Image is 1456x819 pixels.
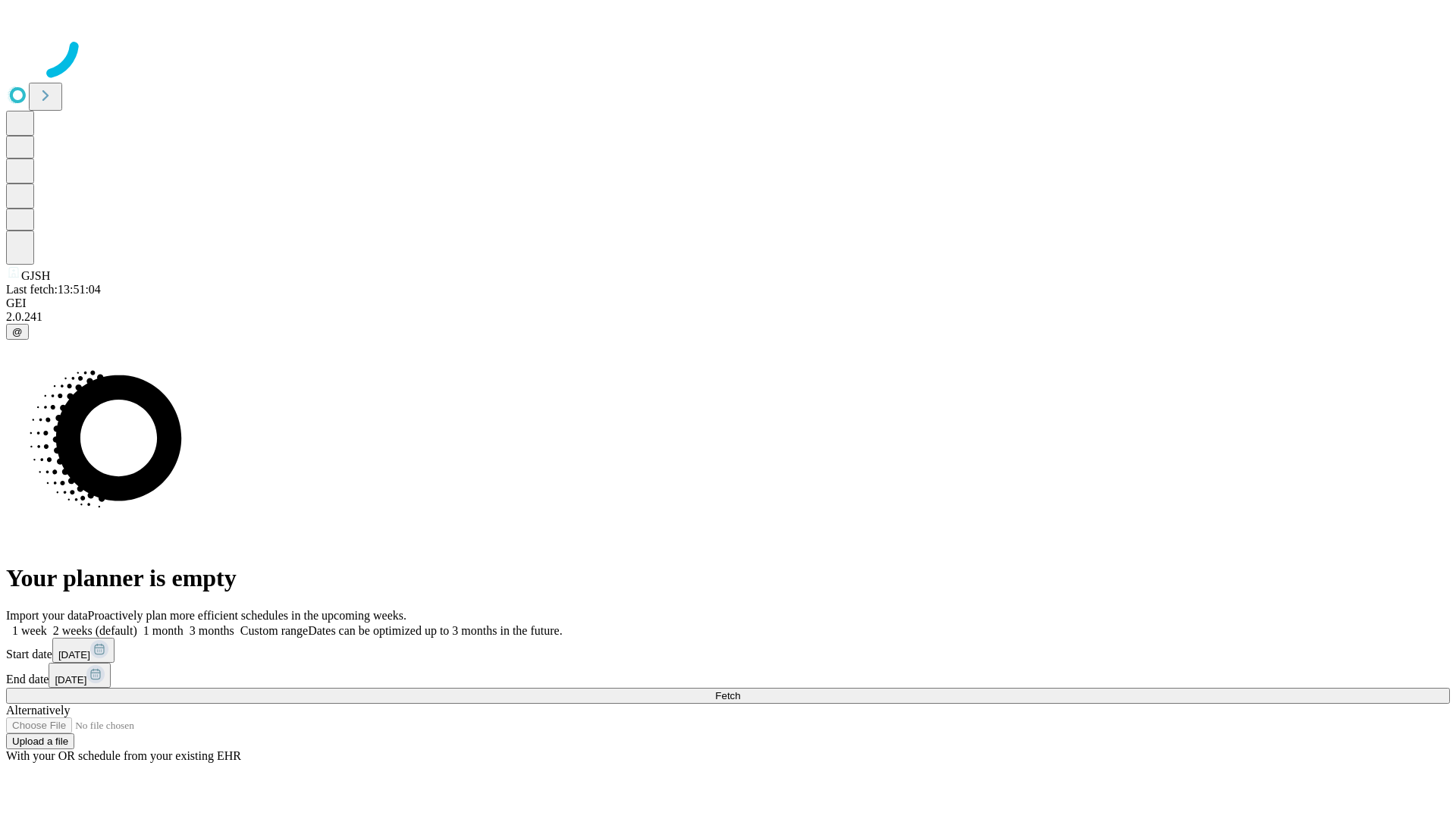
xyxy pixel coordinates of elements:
[6,704,70,717] span: Alternatively
[6,749,241,762] span: With your OR schedule from your existing EHR
[190,624,234,637] span: 3 months
[6,609,88,622] span: Import your data
[715,690,740,701] span: Fetch
[6,310,1450,324] div: 2.0.241
[6,283,101,296] span: Last fetch: 13:51:04
[6,564,1450,592] h1: Your planner is empty
[6,297,1450,310] div: GEI
[6,663,1450,688] div: End date
[55,674,86,686] span: [DATE]
[240,624,308,637] span: Custom range
[6,688,1450,704] button: Fetch
[58,649,90,661] span: [DATE]
[52,638,115,663] button: [DATE]
[53,624,137,637] span: 2 weeks (default)
[6,324,29,340] button: @
[49,663,111,688] button: [DATE]
[88,609,406,622] span: Proactively plan more efficient schedules in the upcoming weeks.
[308,624,562,637] span: Dates can be optimized up to 3 months in the future.
[21,269,50,282] span: GJSH
[143,624,184,637] span: 1 month
[12,624,47,637] span: 1 week
[6,733,74,749] button: Upload a file
[12,326,23,337] span: @
[6,638,1450,663] div: Start date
